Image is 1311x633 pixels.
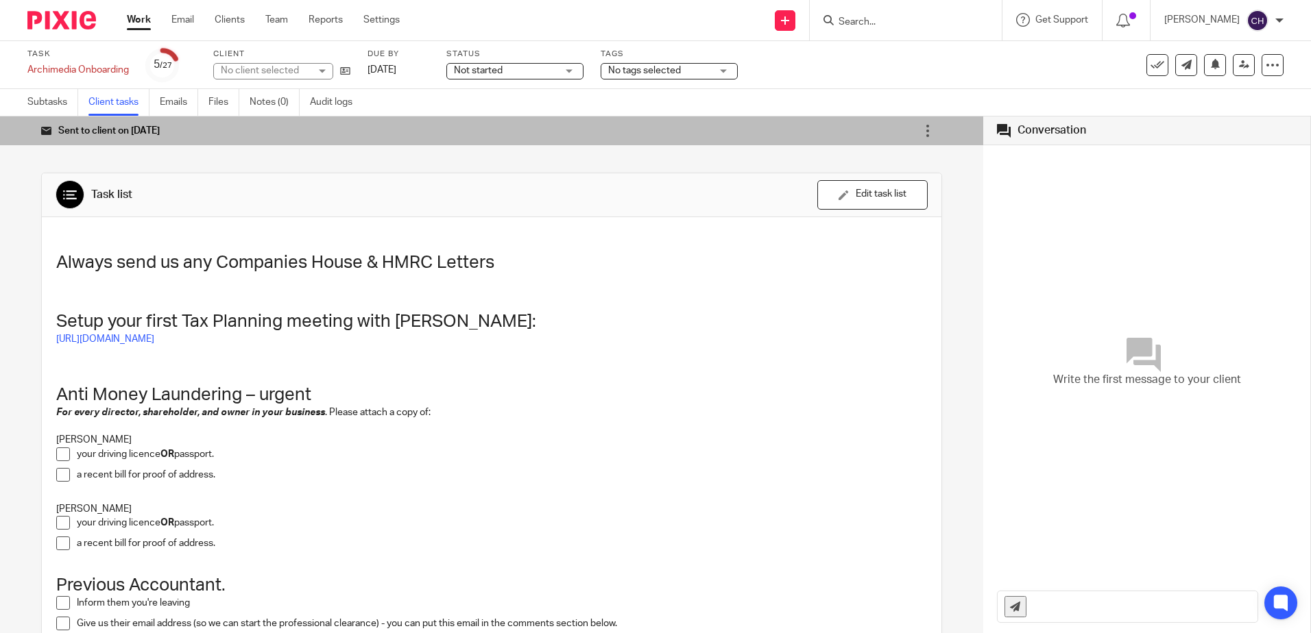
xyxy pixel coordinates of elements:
em: For every director, shareholder, and owner in your business [56,408,325,417]
a: Work [127,13,151,27]
small: /27 [160,62,172,69]
h1: Previous Accountant. [56,575,928,596]
label: Due by [368,49,429,60]
label: Client [213,49,350,60]
label: Status [446,49,584,60]
p: . Please attach a copy of: [56,406,928,419]
a: Clients [215,13,245,27]
p: Give us their email address (so we can start the professional clearance) - you can put this email... [77,617,928,630]
span: Not started [454,66,503,75]
a: Subtasks [27,89,78,116]
p: your driving licence passport. [77,516,928,530]
img: svg%3E [1247,10,1268,32]
a: Client tasks [88,89,149,116]
h1: Setup your first Tax Planning meeting with [PERSON_NAME]: [56,311,928,332]
p: [PERSON_NAME] [56,433,928,447]
a: Team [265,13,288,27]
span: [DATE] [368,65,396,75]
p: [PERSON_NAME] [1164,13,1240,27]
strong: OR [160,518,174,527]
strong: OR [160,449,174,459]
div: 5 [154,57,172,73]
a: Files [208,89,239,116]
a: Notes (0) [250,89,300,116]
span: No tags selected [608,66,681,75]
div: Conversation [1018,123,1086,138]
h1: Anti Money Laundering – urgent [56,384,928,406]
p: your driving licence passport. [77,447,928,461]
label: Task [27,49,129,60]
h1: Always send us any Companies House & HMRC Letters [56,252,928,273]
a: Email [171,13,194,27]
p: a recent bill for proof of address. [77,468,928,482]
input: Search [837,16,961,29]
div: No client selected [221,64,310,77]
div: Task list [91,188,132,202]
a: Audit logs [310,89,363,116]
a: Settings [363,13,400,27]
img: Pixie [27,11,96,29]
span: Get Support [1035,15,1088,25]
p: Inform them you're leaving [77,596,928,610]
a: Emails [160,89,198,116]
a: Reports [309,13,343,27]
div: Archimedia Onboarding [27,63,129,77]
span: Write the first message to your client [1053,372,1241,388]
a: [URL][DOMAIN_NAME] [56,334,154,344]
button: Edit task list [817,180,928,210]
label: Tags [601,49,738,60]
p: a recent bill for proof of address. [77,536,928,564]
div: Sent to client on [DATE] [41,124,160,138]
p: [PERSON_NAME] [56,502,928,516]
